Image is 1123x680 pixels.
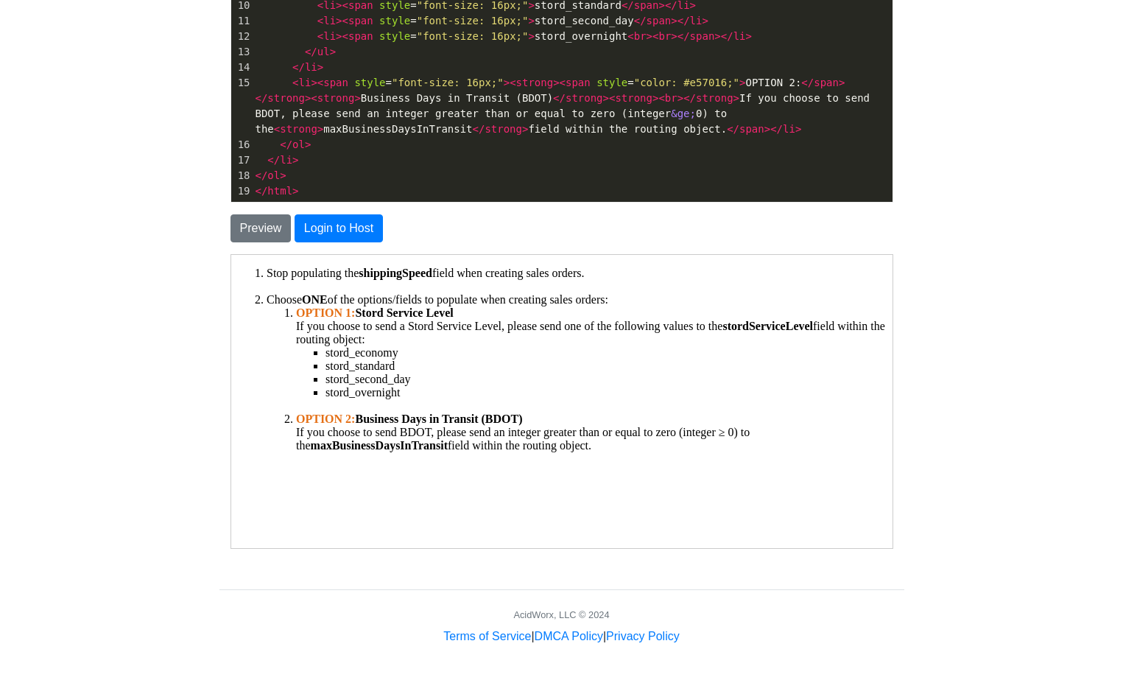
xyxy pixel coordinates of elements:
[292,139,305,150] span: ol
[647,15,672,27] span: span
[783,123,795,135] span: li
[671,108,696,119] span: &ge;
[124,52,222,64] strong: Stord Service Level
[292,61,305,73] span: </
[764,123,783,135] span: ></
[231,153,253,168] div: 17
[256,30,753,42] span: = stord_overnight
[65,52,654,91] span: If you choose to send a Stord Service Level, please send one of the following values to the field...
[317,15,323,27] span: <
[256,169,268,181] span: </
[280,169,286,181] span: >
[627,30,633,42] span: <
[299,77,311,88] span: li
[566,92,603,104] span: strong
[647,30,659,42] span: ><
[127,12,201,24] strong: shippingSpeed
[124,158,291,170] strong: Business Days in Transit (BDOT)
[516,77,554,88] span: strong
[814,77,839,88] span: span
[35,38,377,51] span: Choose of the options/fields to populate when creating sales orders:
[292,154,298,166] span: >
[317,123,323,135] span: >
[354,77,385,88] span: style
[392,77,504,88] span: "font-size: 16px;"
[256,185,268,197] span: </
[65,158,518,197] span: If you choose to send BDOT, please send an integer greater than or equal to zero (integer ≥ 0) to...
[696,92,733,104] span: strong
[336,30,348,42] span: ><
[65,52,124,64] span: OPTION 1:
[231,137,253,153] div: 16
[280,139,292,150] span: </
[267,154,280,166] span: </
[94,118,180,130] span: stord_second_day
[553,92,566,104] span: </
[795,123,801,135] span: >
[231,44,253,60] div: 13
[690,15,703,27] span: li
[94,131,169,144] span: stord_overnight
[305,61,317,73] span: li
[528,30,534,42] span: >
[443,628,679,645] div: | |
[634,15,647,27] span: </
[292,77,298,88] span: <
[274,123,280,135] span: <
[615,92,652,104] span: strong
[280,154,292,166] span: li
[745,30,751,42] span: >
[417,30,529,42] span: "font-size: 16px;"
[739,77,745,88] span: >
[323,15,336,27] span: li
[323,77,348,88] span: span
[231,75,253,91] div: 15
[348,15,373,27] span: span
[528,15,534,27] span: >
[80,184,216,197] strong: maxBusinessDaysInTransit
[702,15,708,27] span: >
[652,92,665,104] span: ><
[485,123,522,135] span: strong
[267,185,292,197] span: html
[504,77,516,88] span: ><
[473,123,485,135] span: </
[317,92,355,104] span: strong
[330,46,336,57] span: >
[801,77,814,88] span: </
[292,185,298,197] span: >
[634,30,647,42] span: br
[305,139,311,150] span: >
[231,168,253,183] div: 18
[317,61,323,73] span: >
[417,15,529,27] span: "font-size: 16px;"
[280,123,317,135] span: strong
[71,38,96,51] strong: ONE
[671,15,689,27] span: ></
[94,91,167,104] span: stord_economy
[65,158,124,170] span: OPTION 2:
[491,65,582,77] strong: stordServiceLevel
[311,77,323,88] span: ><
[231,13,253,29] div: 11
[94,105,163,117] span: stord_standard
[733,30,746,42] span: li
[379,15,410,27] span: style
[317,46,330,57] span: ul
[603,92,616,104] span: ><
[634,77,739,88] span: "color: #e57016;"
[317,30,323,42] span: <
[727,123,739,135] span: </
[671,30,689,42] span: ></
[596,77,627,88] span: style
[733,92,739,104] span: >
[323,30,336,42] span: li
[354,92,360,104] span: >
[231,29,253,44] div: 12
[606,630,680,642] a: Privacy Policy
[231,183,253,199] div: 19
[535,630,603,642] a: DMCA Policy
[256,77,876,135] span: = = OPTION 2: Business Days in Transit (BDOT) If you choose to send BDOT, please send an integer ...
[230,214,292,242] button: Preview
[231,60,253,75] div: 14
